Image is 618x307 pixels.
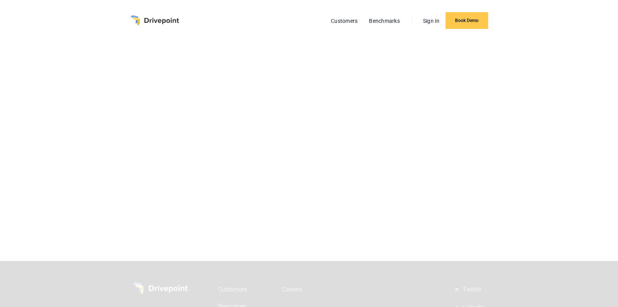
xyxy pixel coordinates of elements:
[218,282,252,296] a: Customers
[446,12,488,29] a: Book Demo
[419,16,444,26] a: Sign In
[327,16,361,26] a: Customers
[365,16,404,26] a: Benchmarks
[282,282,302,296] a: Careers
[454,282,485,298] a: Twitter
[130,15,179,26] a: home
[463,285,481,294] div: Twitter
